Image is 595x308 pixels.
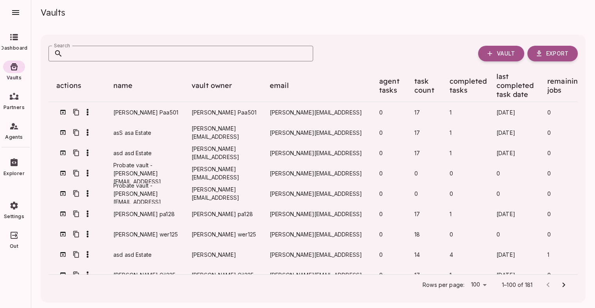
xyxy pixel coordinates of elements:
[379,149,383,157] div: 0
[5,134,23,140] span: Agents
[56,227,70,241] button: Go to vault
[56,106,70,119] button: Go to vault
[547,129,551,137] div: 0
[541,72,588,99] div: remaining jobs
[270,271,362,279] span: [PERSON_NAME][EMAIL_ADDRESS]
[450,210,452,218] div: 1
[423,281,464,289] p: Rows per page:
[70,126,83,139] button: Copy Vault ID
[113,81,133,90] div: name
[547,149,551,157] div: 0
[192,230,256,238] span: [PERSON_NAME] wer125
[192,124,257,141] span: [PERSON_NAME][EMAIL_ADDRESS]
[56,126,70,139] button: Go to vault
[496,230,500,238] div: 0
[547,190,551,198] div: 0
[450,230,453,238] div: 0
[70,146,83,159] button: Copy Vault ID
[113,251,152,259] span: asd asd Estate
[468,279,489,290] div: 100
[56,146,70,159] button: Go to vault
[527,46,578,61] button: Export
[496,190,500,198] div: 0
[192,165,257,181] span: [PERSON_NAME][EMAIL_ADDRESS]
[414,210,420,218] div: 17
[4,104,25,111] span: Partners
[113,161,179,186] span: Probate vault - [PERSON_NAME][EMAIL_ADDRESS]
[414,169,418,177] div: 0
[270,129,362,137] span: [PERSON_NAME][EMAIL_ADDRESS]
[547,108,551,116] div: 0
[192,108,256,116] span: [PERSON_NAME] Paa501
[478,46,524,61] button: Vault
[70,268,83,281] button: Copy Vault ID
[0,45,27,51] span: Dashboard
[107,72,185,99] div: name
[70,187,83,200] button: Copy Vault ID
[192,81,232,90] div: vault owner
[450,108,452,116] div: 1
[490,72,541,99] div: last completed task date
[414,271,420,279] div: 17
[270,190,362,198] span: [PERSON_NAME][EMAIL_ADDRESS]
[41,7,65,18] span: Vaults
[113,149,152,157] span: asd asd Estate
[450,271,452,279] div: 1
[496,169,500,177] div: 0
[270,149,362,157] span: [PERSON_NAME][EMAIL_ADDRESS]
[56,207,70,220] button: Go to vault
[56,187,70,200] button: Go to vault
[408,72,443,99] div: task count
[502,281,532,289] p: 1–100 of 181
[113,230,178,238] span: [PERSON_NAME] wer125
[70,106,83,119] button: Copy Vault ID
[546,50,568,57] span: Export
[379,251,383,259] div: 0
[414,190,418,198] div: 0
[496,271,515,279] div: 9/20/2025
[185,72,263,99] div: vault owner
[70,227,83,241] button: Copy Vault ID
[547,210,551,218] div: 0
[4,170,25,177] span: Explorer
[56,81,81,90] div: actions
[496,251,515,259] div: 9/20/2025
[414,230,420,238] div: 18
[547,77,586,95] div: remaining jobs
[450,149,452,157] div: 1
[373,72,408,99] div: agent tasks
[56,268,70,281] button: Go to vault
[414,77,441,95] div: task count
[192,210,253,218] span: [PERSON_NAME] pa128
[379,190,383,198] div: 0
[113,108,178,116] span: [PERSON_NAME] Paa501
[113,210,175,218] span: [PERSON_NAME] pa128
[113,271,176,279] span: [PERSON_NAME] Gil225
[70,167,83,180] button: Copy Vault ID
[379,169,383,177] div: 0
[54,42,70,49] label: Search
[48,72,107,99] div: actions
[496,210,515,218] div: 9/20/2025
[414,129,420,137] div: 17
[270,251,362,259] span: [PERSON_NAME][EMAIL_ADDRESS]
[450,169,453,177] div: 0
[70,248,83,261] button: Copy Vault ID
[379,271,383,279] div: 0
[496,108,515,116] div: 9/21/2025
[547,230,551,238] div: 0
[414,108,420,116] div: 17
[547,251,549,259] div: 1
[379,230,383,238] div: 0
[450,77,488,95] div: completed tasks
[450,251,453,259] div: 4
[414,251,420,259] div: 14
[414,149,420,157] div: 17
[379,210,383,218] div: 0
[379,77,406,95] div: agent tasks
[450,129,452,137] div: 1
[450,190,453,198] div: 0
[263,72,373,99] div: email
[70,207,83,220] button: Copy Vault ID
[443,72,490,99] div: completed tasks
